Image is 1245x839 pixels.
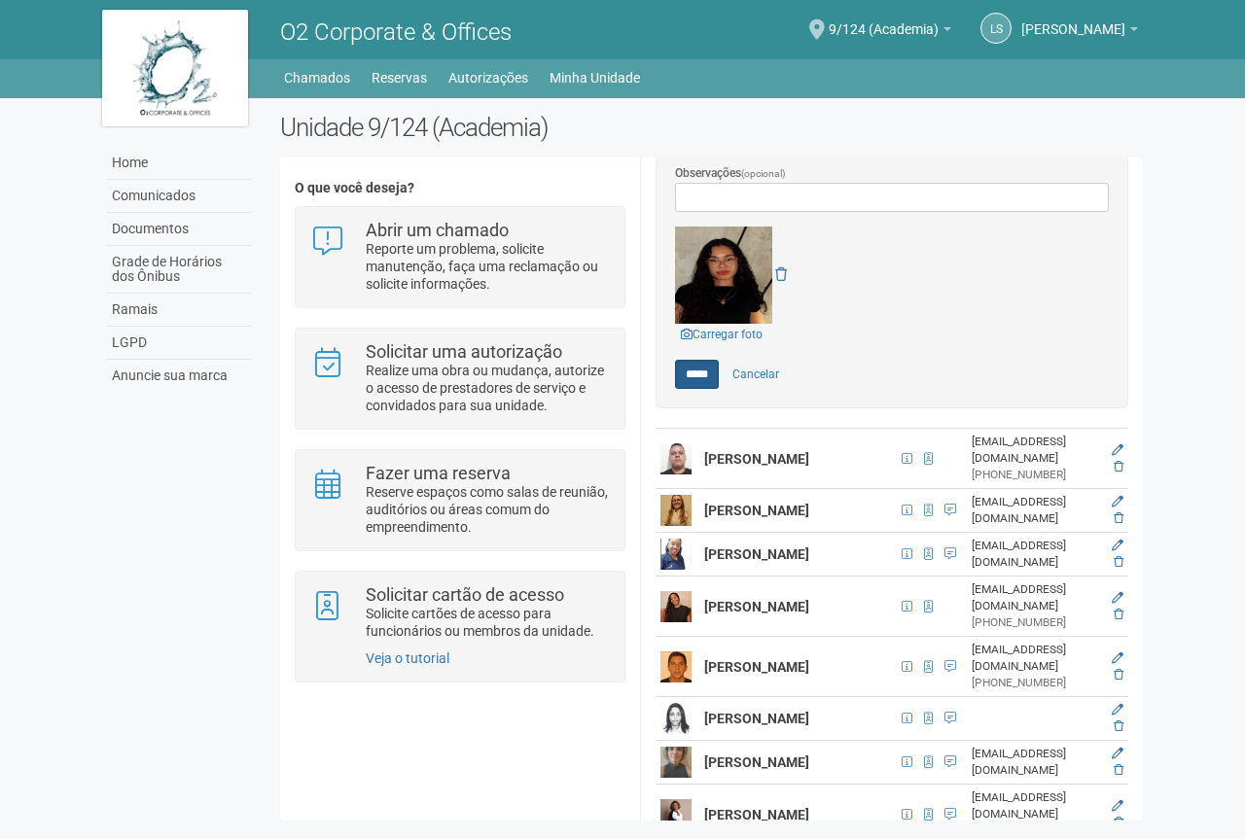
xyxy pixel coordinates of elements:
strong: [PERSON_NAME] [704,451,809,467]
a: Grade de Horários dos Ônibus [107,246,251,294]
a: Excluir membro [1114,555,1123,569]
a: Editar membro [1112,591,1123,605]
img: logo.jpg [102,10,248,126]
a: Anuncie sua marca [107,360,251,392]
a: 9/124 (Academia) [829,24,951,40]
a: Editar membro [1112,539,1123,552]
img: user.png [660,495,692,526]
a: Chamados [284,64,350,91]
a: Editar membro [1112,651,1123,665]
div: [EMAIL_ADDRESS][DOMAIN_NAME] [972,789,1100,822]
div: [EMAIL_ADDRESS][DOMAIN_NAME] [972,746,1100,779]
a: Solicitar uma autorização Realize uma obra ou mudança, autorize o acesso de prestadores de serviç... [310,343,609,414]
img: user.png [660,443,692,474]
a: Editar membro [1112,703,1123,717]
div: [EMAIL_ADDRESS][DOMAIN_NAME] [972,642,1100,675]
a: Ramais [107,294,251,327]
img: user.png [660,539,692,570]
a: Veja o tutorial [366,650,449,666]
a: Comunicados [107,180,251,213]
a: Autorizações [448,64,528,91]
strong: [PERSON_NAME] [704,807,809,822]
a: Excluir membro [1114,719,1123,733]
a: [PERSON_NAME] [1021,24,1138,40]
strong: [PERSON_NAME] [704,599,809,614]
strong: Solicitar cartão de acesso [366,584,564,605]
label: Observações [675,164,786,183]
span: O2 Corporate & Offices [280,18,512,46]
img: user.png [660,651,692,682]
a: Editar membro [1112,443,1123,457]
img: GetFile [675,227,772,324]
strong: [PERSON_NAME] [704,659,809,675]
p: Solicite cartões de acesso para funcionários ou membros da unidade. [366,605,610,640]
a: Excluir membro [1114,460,1123,473]
strong: [PERSON_NAME] [704,503,809,518]
p: Reserve espaços como salas de reunião, auditórios ou áreas comum do empreendimento. [366,483,610,536]
img: user.png [660,703,692,734]
div: [EMAIL_ADDRESS][DOMAIN_NAME] [972,494,1100,527]
strong: Solicitar uma autorização [366,341,562,362]
a: Carregar foto [675,324,768,345]
span: Leticia Souza do Nascimento [1021,3,1125,37]
div: [PHONE_NUMBER] [972,614,1100,631]
strong: Fazer uma reserva [366,463,511,483]
a: Abrir um chamado Reporte um problema, solicite manutenção, faça uma reclamação ou solicite inform... [310,222,609,293]
a: Editar membro [1112,799,1123,813]
p: Reporte um problema, solicite manutenção, faça uma reclamação ou solicite informações. [366,240,610,293]
p: Realize uma obra ou mudança, autorize o acesso de prestadores de serviço e convidados para sua un... [366,362,610,414]
div: [PHONE_NUMBER] [972,675,1100,691]
img: user.png [660,799,692,830]
a: Excluir membro [1114,816,1123,829]
a: Minha Unidade [550,64,640,91]
strong: Abrir um chamado [366,220,509,240]
a: Excluir membro [1114,608,1123,621]
img: user.png [660,747,692,778]
h4: O que você deseja? [295,181,624,195]
a: Editar membro [1112,495,1123,508]
div: [EMAIL_ADDRESS][DOMAIN_NAME] [972,434,1100,467]
a: Cancelar [722,360,790,389]
h2: Unidade 9/124 (Academia) [280,113,1143,142]
strong: [PERSON_NAME] [704,711,809,726]
a: Reservas [372,64,427,91]
span: 9/124 (Academia) [829,3,939,37]
div: [PHONE_NUMBER] [972,467,1100,483]
img: user.png [660,591,692,622]
div: [EMAIL_ADDRESS][DOMAIN_NAME] [972,581,1100,614]
a: Excluir membro [1114,668,1123,682]
a: Editar membro [1112,747,1123,760]
a: Fazer uma reserva Reserve espaços como salas de reunião, auditórios ou áreas comum do empreendime... [310,465,609,536]
a: Home [107,147,251,180]
a: LGPD [107,327,251,360]
a: Solicitar cartão de acesso Solicite cartões de acesso para funcionários ou membros da unidade. [310,586,609,640]
a: Remover [775,266,787,282]
strong: [PERSON_NAME] [704,754,809,770]
a: Excluir membro [1114,511,1123,525]
a: Documentos [107,213,251,246]
div: [EMAIL_ADDRESS][DOMAIN_NAME] [972,538,1100,571]
a: LS [980,13,1012,44]
strong: [PERSON_NAME] [704,546,809,562]
span: (opcional) [741,168,786,179]
a: Excluir membro [1114,763,1123,777]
